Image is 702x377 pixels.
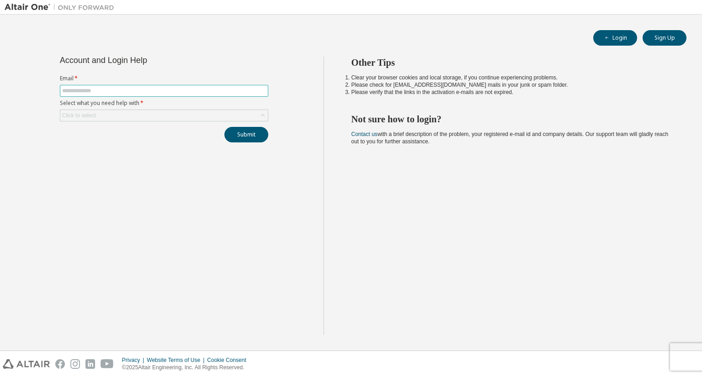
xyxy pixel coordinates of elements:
div: Cookie Consent [207,356,251,364]
a: Contact us [351,131,378,137]
div: Account and Login Help [60,57,227,64]
li: Please verify that the links in the activation e-mails are not expired. [351,89,670,96]
img: instagram.svg [70,359,80,369]
div: Click to select [62,112,96,119]
div: Privacy [122,356,147,364]
img: Altair One [5,3,119,12]
button: Submit [224,127,268,142]
img: facebook.svg [55,359,65,369]
label: Email [60,75,268,82]
span: with a brief description of the problem, your registered e-mail id and company details. Our suppo... [351,131,669,145]
h2: Other Tips [351,57,670,68]
div: Website Terms of Use [147,356,207,364]
button: Login [593,30,637,46]
li: Please check for [EMAIL_ADDRESS][DOMAIN_NAME] mails in your junk or spam folder. [351,81,670,89]
button: Sign Up [643,30,686,46]
li: Clear your browser cookies and local storage, if you continue experiencing problems. [351,74,670,81]
label: Select what you need help with [60,99,268,107]
img: altair_logo.svg [3,359,50,369]
img: youtube.svg [101,359,114,369]
div: Click to select [60,110,268,121]
p: © 2025 Altair Engineering, Inc. All Rights Reserved. [122,364,252,372]
img: linkedin.svg [85,359,95,369]
h2: Not sure how to login? [351,113,670,125]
